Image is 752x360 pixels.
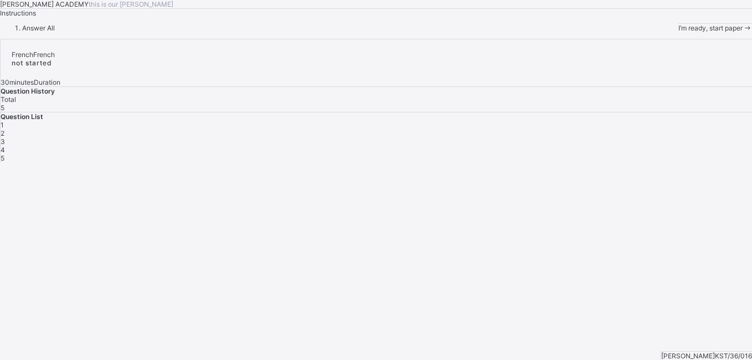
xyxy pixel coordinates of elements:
span: 5 [1,154,4,162]
span: 2 [1,129,4,137]
span: 5 [1,104,4,112]
span: not started [12,59,52,67]
span: [PERSON_NAME] [661,352,715,360]
span: I’m ready, start paper [678,24,743,32]
span: French [12,50,33,59]
span: 1 [1,121,4,129]
span: Answer All [22,24,55,32]
span: French [33,50,55,59]
span: 4 [1,146,5,154]
span: Total [1,95,16,104]
span: Duration [34,78,60,86]
span: Question List [1,112,43,121]
span: KST/36/016 [715,352,752,360]
span: 30 minutes [1,78,34,86]
span: Question History [1,87,55,95]
span: 3 [1,137,5,146]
